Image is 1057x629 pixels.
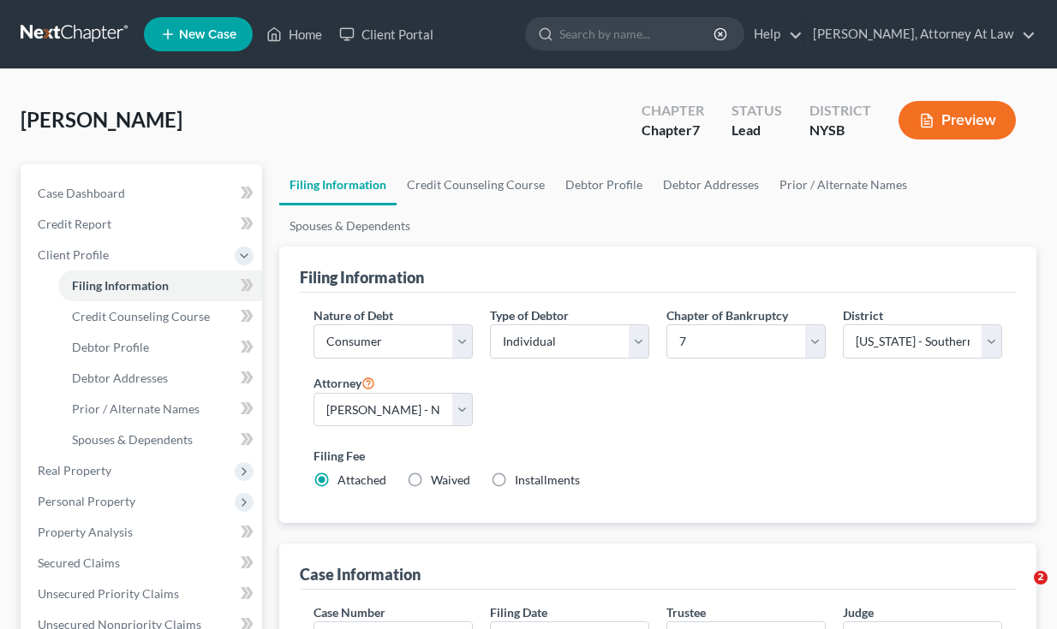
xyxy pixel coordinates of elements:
span: Credit Counseling Course [72,309,210,323]
div: Chapter [642,101,704,121]
span: Debtor Profile [72,340,149,354]
span: Case Dashboard [38,186,125,200]
a: Prior / Alternate Names [769,164,917,205]
a: [PERSON_NAME], Attorney At Law [804,19,1036,50]
a: Credit Report [24,209,262,240]
a: Spouses & Dependents [279,205,421,246]
iframe: Intercom live chat [999,571,1040,612]
label: Judge [843,603,874,621]
label: Type of Debtor [490,306,569,324]
label: Trustee [666,603,706,621]
span: Personal Property [38,494,135,508]
span: Attached [337,472,386,487]
a: Credit Counseling Course [58,301,262,332]
span: 7 [692,122,700,138]
div: District [809,101,871,121]
a: Client Portal [331,19,442,50]
span: Secured Claims [38,555,120,570]
a: Filing Information [279,164,397,205]
span: Spouses & Dependents [72,432,193,447]
a: Filing Information [58,270,262,301]
label: District [843,306,883,324]
label: Case Number [314,603,385,621]
a: Case Dashboard [24,178,262,209]
span: Real Property [38,463,111,478]
span: [PERSON_NAME] [21,107,182,132]
span: 2 [1034,571,1048,584]
div: NYSB [809,121,871,140]
label: Attorney [314,372,375,393]
a: Home [258,19,331,50]
a: Debtor Profile [58,332,262,363]
span: Installments [515,472,580,487]
input: Search by name... [559,18,716,50]
span: Filing Information [72,278,169,293]
a: Debtor Addresses [58,363,262,394]
div: Chapter [642,121,704,140]
span: Unsecured Priority Claims [38,586,179,601]
a: Prior / Alternate Names [58,394,262,424]
div: Lead [732,121,782,140]
a: Secured Claims [24,548,262,579]
span: Prior / Alternate Names [72,401,200,416]
span: Debtor Addresses [72,371,168,385]
span: Credit Report [38,217,111,231]
a: Help [745,19,803,50]
span: New Case [179,28,236,41]
a: Debtor Profile [555,164,653,205]
label: Filing Fee [314,447,1003,465]
div: Case Information [300,564,421,584]
a: Unsecured Priority Claims [24,579,262,609]
label: Nature of Debt [314,306,393,324]
div: Filing Information [300,267,424,288]
div: Status [732,101,782,121]
span: Client Profile [38,247,109,262]
a: Spouses & Dependents [58,424,262,455]
span: Waived [431,472,470,487]
a: Credit Counseling Course [397,164,555,205]
span: Property Analysis [38,525,133,539]
a: Debtor Addresses [653,164,769,205]
label: Filing Date [490,603,547,621]
a: Property Analysis [24,517,262,548]
button: Preview [899,101,1016,139]
label: Chapter of Bankruptcy [666,306,788,324]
